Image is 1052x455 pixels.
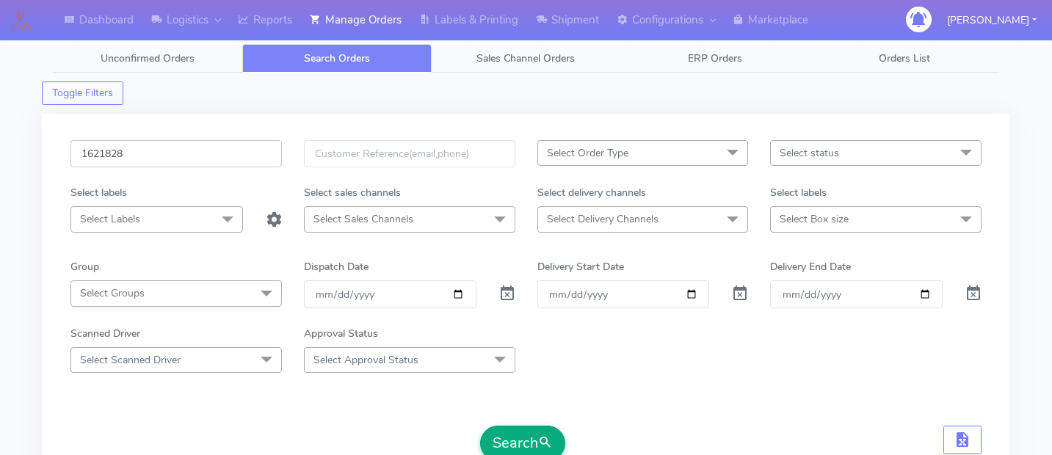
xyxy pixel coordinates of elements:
[80,286,145,300] span: Select Groups
[304,51,370,65] span: Search Orders
[304,259,369,274] label: Dispatch Date
[313,212,413,226] span: Select Sales Channels
[304,326,378,341] label: Approval Status
[770,259,851,274] label: Delivery End Date
[70,140,282,167] input: Order Id
[537,259,624,274] label: Delivery Start Date
[80,353,181,367] span: Select Scanned Driver
[547,146,628,160] span: Select Order Type
[101,51,195,65] span: Unconfirmed Orders
[70,185,127,200] label: Select labels
[304,185,401,200] label: Select sales channels
[780,212,849,226] span: Select Box size
[476,51,575,65] span: Sales Channel Orders
[70,259,99,274] label: Group
[313,353,418,367] span: Select Approval Status
[70,326,140,341] label: Scanned Driver
[770,185,827,200] label: Select labels
[688,51,742,65] span: ERP Orders
[780,146,839,160] span: Select status
[53,44,999,73] ul: Tabs
[537,185,646,200] label: Select delivery channels
[879,51,930,65] span: Orders List
[547,212,659,226] span: Select Delivery Channels
[304,140,515,167] input: Customer Reference(email,phone)
[80,212,140,226] span: Select Labels
[42,81,123,105] button: Toggle Filters
[936,5,1048,35] button: [PERSON_NAME]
